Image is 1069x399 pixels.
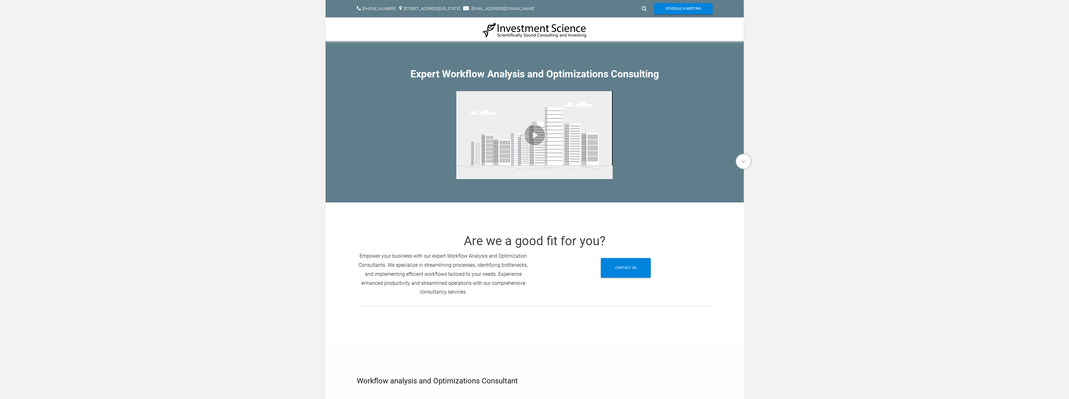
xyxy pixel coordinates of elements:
[357,377,518,385] font: Workflow analysis and Optimizations Consultant
[601,258,651,278] a: Contact Us
[615,258,636,278] span: Contact Us
[404,6,460,11] a: [STREET_ADDRESS][US_STATE]​
[410,68,659,80] font: Expert Workflow Analysis and Optimizations Consulting
[665,3,701,14] span: Schedule A Meeting
[471,6,534,11] a: [EMAIL_ADDRESS][DOMAIN_NAME]
[483,22,587,38] img: Investment Science | NYC Consulting Services
[456,86,613,184] div: Video: stardomvideos_final_592_905.mp4
[359,253,528,295] span: Empower your business with our expert Workflow Analysis and Optimization Consultants. We speciali...
[654,3,713,14] a: Schedule A Meeting
[464,234,606,248] font: Are we a good fit for you?
[456,86,613,184] div: play video
[362,6,395,11] a: [PHONE_NUMBER]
